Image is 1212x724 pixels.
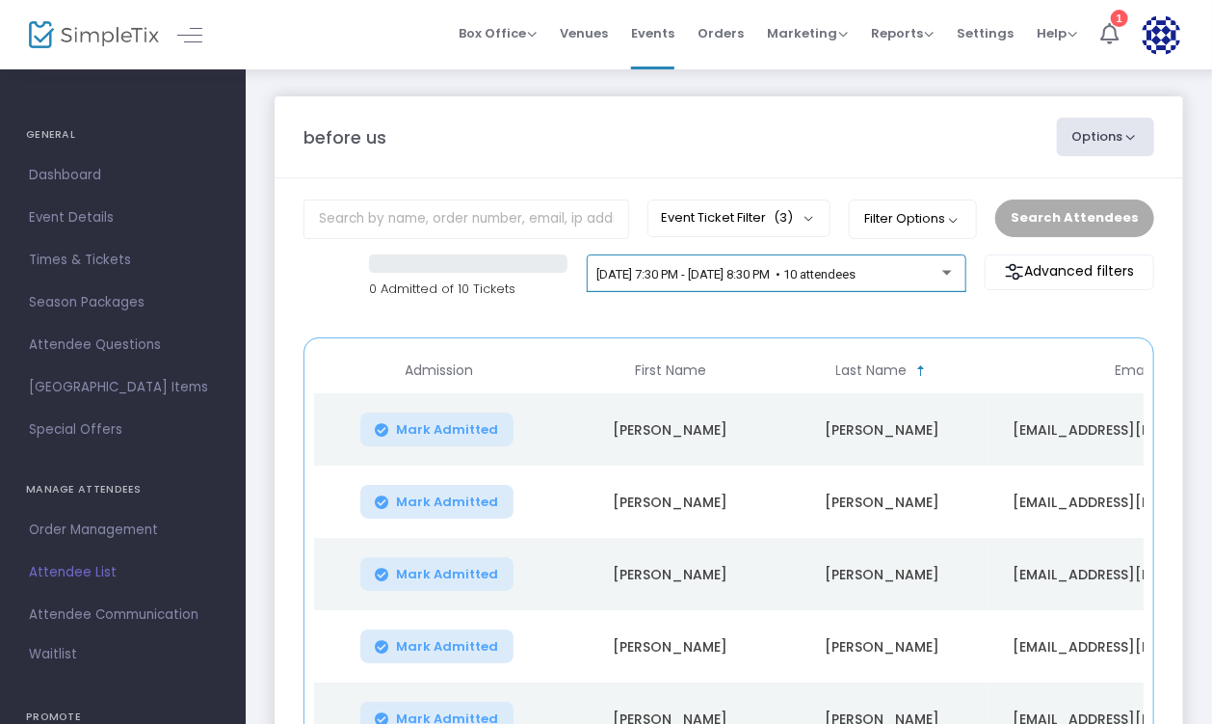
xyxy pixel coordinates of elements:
span: Sortable [914,363,930,379]
button: Event Ticket Filter(3) [647,200,830,236]
span: Attendee Questions [29,333,217,358]
td: [PERSON_NAME] [565,610,777,683]
m-panel-title: before us [303,124,386,150]
span: Reports [871,24,934,42]
td: [PERSON_NAME] [777,393,988,466]
td: [PERSON_NAME] [565,538,777,610]
span: Season Packages [29,290,217,315]
span: Events [631,9,674,58]
div: 1 [1111,10,1128,27]
span: Orders [698,9,744,58]
img: filter [1005,262,1024,282]
span: Admission [406,362,474,379]
span: Special Offers [29,417,217,442]
p: 0 Admitted of 10 Tickets [369,280,567,299]
td: [PERSON_NAME] [565,393,777,466]
span: [DATE] 7:30 PM - [DATE] 8:30 PM • 10 attendees [596,267,856,282]
span: Box Office [459,24,537,42]
td: [PERSON_NAME] [777,538,988,610]
span: Times & Tickets [29,248,217,273]
span: Help [1037,24,1077,42]
input: Search by name, order number, email, ip address [303,200,629,239]
span: Venues [560,9,608,58]
button: Mark Admitted [360,485,514,519]
span: Marketing [767,24,848,42]
button: Options [1057,118,1155,156]
span: Attendee Communication [29,603,217,628]
span: Mark Admitted [397,639,499,655]
button: Mark Admitted [360,413,514,446]
m-button: Advanced filters [985,255,1154,290]
span: [GEOGRAPHIC_DATA] Items [29,375,217,400]
button: Mark Admitted [360,630,514,663]
span: Attendee List [29,560,217,585]
td: [PERSON_NAME] [565,466,777,538]
span: Event Details [29,205,217,230]
span: Mark Admitted [397,495,499,510]
td: [PERSON_NAME] [777,610,988,683]
span: Dashboard [29,163,217,188]
span: First Name [635,362,706,379]
h4: GENERAL [26,116,220,154]
button: Mark Admitted [360,557,514,591]
span: Last Name [836,362,908,379]
span: (3) [774,210,793,226]
span: Mark Admitted [397,422,499,438]
h4: MANAGE ATTENDEES [26,470,220,509]
span: Email [1116,362,1151,379]
button: Filter Options [849,200,977,238]
td: [PERSON_NAME] [777,466,988,538]
span: Mark Admitted [397,567,499,582]
span: Settings [957,9,1014,58]
span: Order Management [29,518,217,543]
span: Waitlist [29,645,77,664]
